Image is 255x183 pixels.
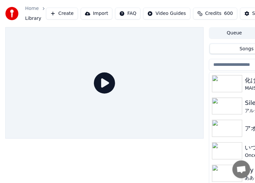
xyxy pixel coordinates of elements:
[46,8,78,20] button: Create
[143,8,190,20] button: Video Guides
[25,15,41,22] span: Library
[25,5,46,22] nav: breadcrumb
[5,7,19,20] img: youka
[81,8,112,20] button: Import
[193,8,237,20] button: Credits600
[233,160,250,178] div: チャットを開く
[115,8,141,20] button: FAQ
[205,10,222,17] span: Credits
[224,10,233,17] span: 600
[25,5,39,12] a: Home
